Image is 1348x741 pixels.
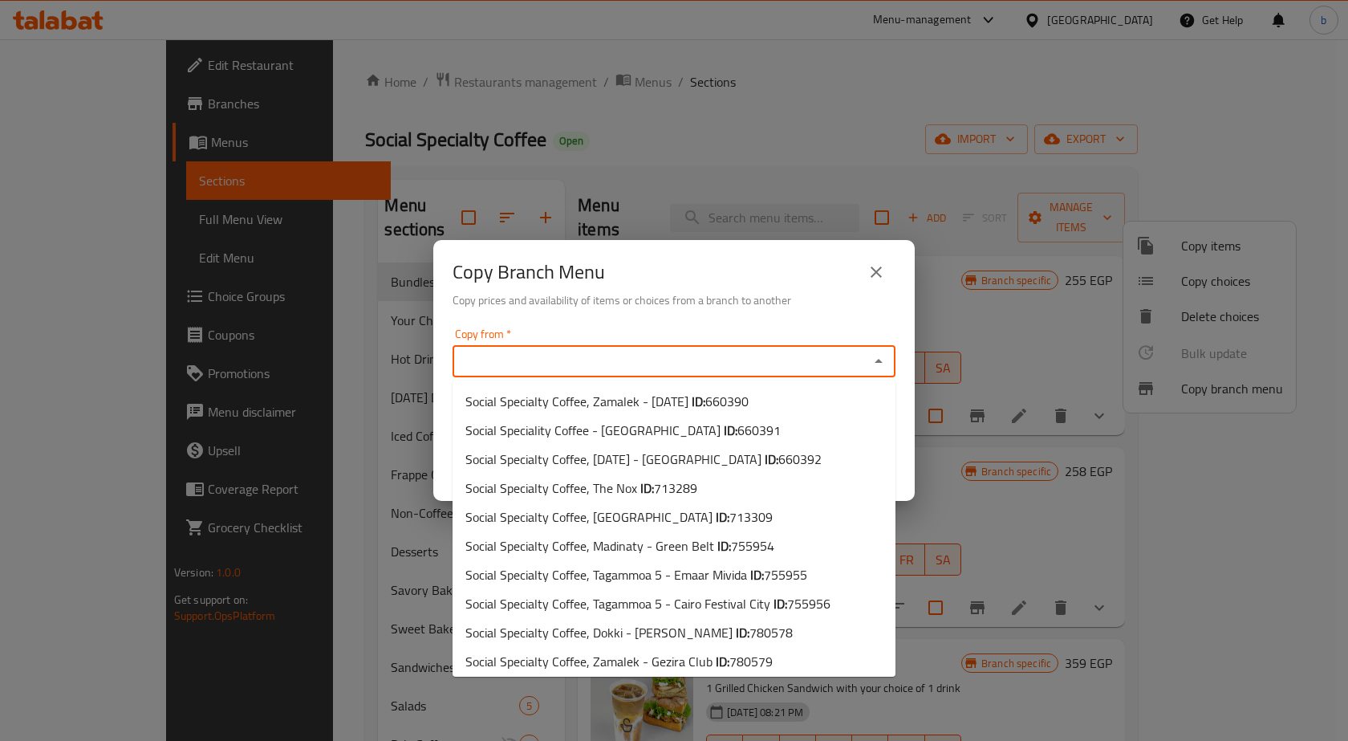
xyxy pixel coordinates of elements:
[749,621,793,645] span: 780578
[654,476,697,500] span: 713289
[750,563,764,587] b: ID:
[731,534,774,558] span: 755954
[765,447,778,471] b: ID:
[705,389,749,413] span: 660390
[465,450,822,469] span: Social Specialty Coffee, [DATE] - [GEOGRAPHIC_DATA]
[465,623,793,642] span: Social Specialty Coffee, Dokki - [PERSON_NAME]
[717,534,731,558] b: ID:
[465,392,749,411] span: Social Specialty Coffee, Zamalek - [DATE]
[764,563,807,587] span: 755955
[453,259,605,285] h2: Copy Branch Menu
[640,476,654,500] b: ID:
[724,418,737,442] b: ID:
[465,652,773,671] span: Social Specialty Coffee, Zamalek - Gezira Club
[465,421,781,440] span: Social Speciality Coffee - [GEOGRAPHIC_DATA]
[857,253,895,291] button: close
[729,649,773,674] span: 780579
[453,291,895,309] h6: Copy prices and availability of items or choices from a branch to another
[867,350,890,373] button: Close
[716,505,729,529] b: ID:
[787,592,830,616] span: 755956
[465,536,774,556] span: Social Specialty Coffee, Madinaty - Green Belt
[465,565,807,584] span: Social Specialty Coffee, Tagammoa 5 - Emaar Mivida
[778,447,822,471] span: 660392
[465,507,773,527] span: Social Specialty Coffee, [GEOGRAPHIC_DATA]
[737,418,781,442] span: 660391
[465,594,830,613] span: Social Specialty Coffee, Tagammoa 5 - Cairo Festival City
[692,389,705,413] b: ID:
[773,592,787,616] b: ID:
[736,621,749,645] b: ID:
[465,478,697,498] span: Social Specialty Coffee, The Nox
[716,649,729,674] b: ID:
[729,505,773,529] span: 713309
